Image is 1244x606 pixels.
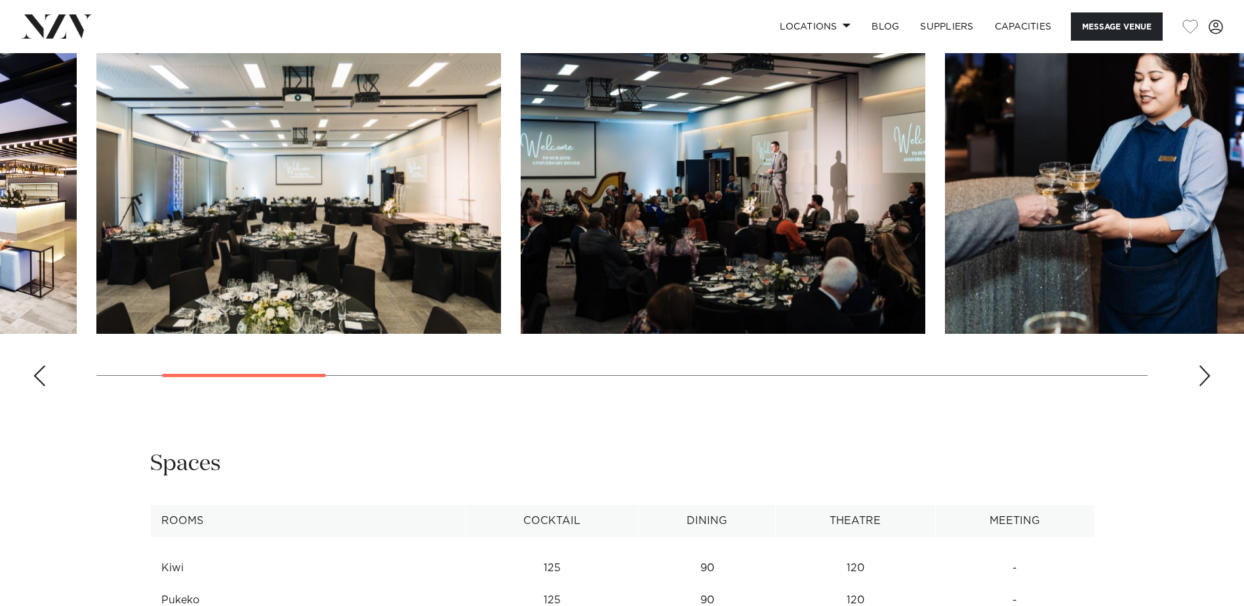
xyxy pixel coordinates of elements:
[150,552,466,584] td: Kiwi
[639,505,776,537] th: Dining
[466,505,639,537] th: Cocktail
[150,505,466,537] th: Rooms
[1071,12,1163,41] button: Message Venue
[910,12,984,41] a: SUPPLIERS
[935,552,1094,584] td: -
[984,12,1062,41] a: Capacities
[861,12,910,41] a: BLOG
[639,552,776,584] td: 90
[96,37,501,334] swiper-slide: 2 / 16
[521,37,925,334] swiper-slide: 3 / 16
[150,449,221,479] h2: Spaces
[935,505,1094,537] th: Meeting
[769,12,861,41] a: Locations
[466,552,639,584] td: 125
[775,505,935,537] th: Theatre
[21,14,92,38] img: nzv-logo.png
[775,552,935,584] td: 120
